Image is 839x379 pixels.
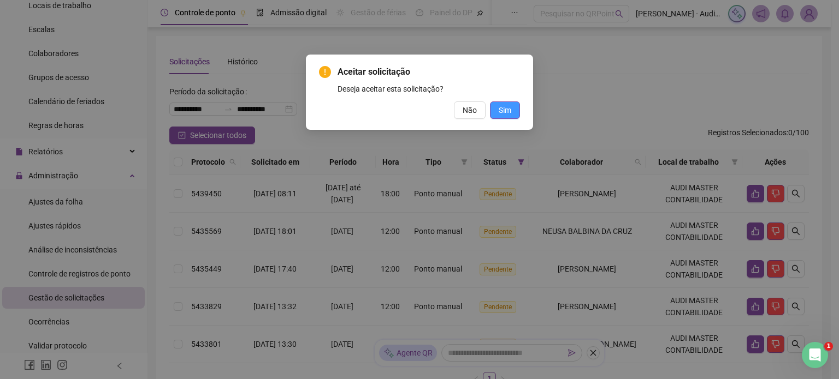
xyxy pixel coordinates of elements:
span: exclamation-circle [319,66,331,78]
div: Deseja aceitar esta solicitação? [338,83,520,95]
iframe: Intercom live chat [802,342,828,368]
span: 1 [824,342,833,351]
span: Sim [499,104,511,116]
button: Não [454,101,486,119]
span: Não [463,104,477,116]
button: Sim [490,101,520,119]
span: Aceitar solicitação [338,65,520,79]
